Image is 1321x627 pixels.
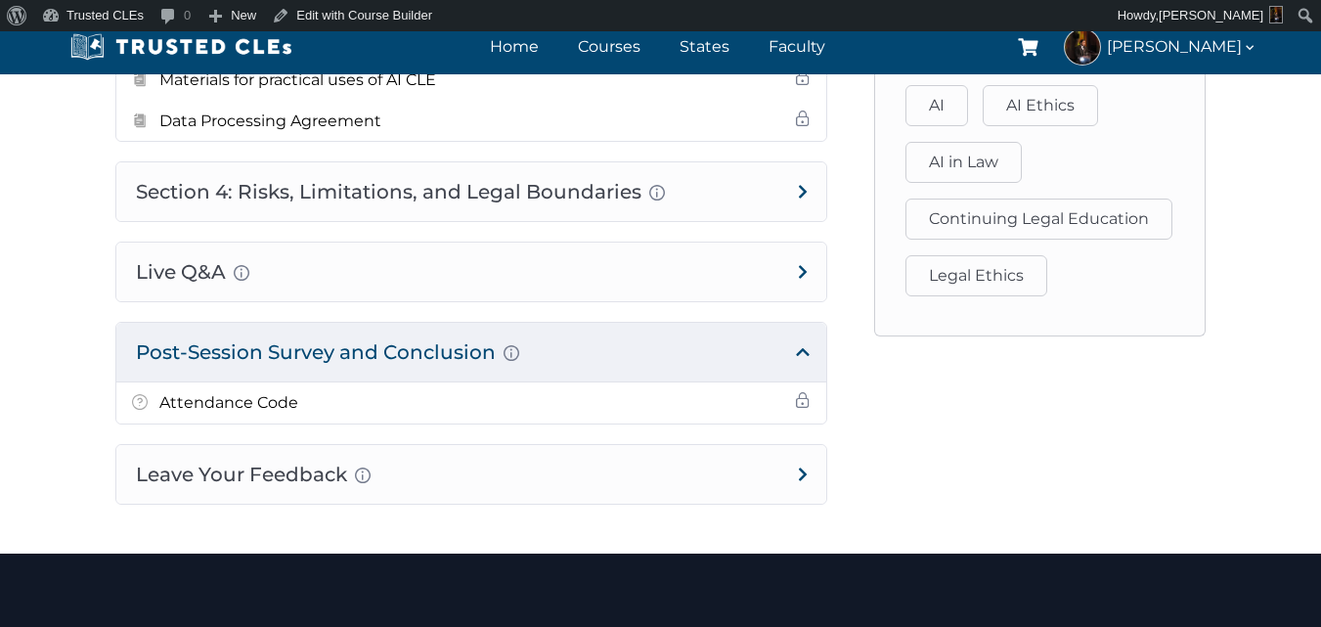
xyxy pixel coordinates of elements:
[159,109,381,134] h5: Data Processing Agreement
[675,32,734,61] a: States
[905,85,968,126] a: AI
[485,32,544,61] a: Home
[573,32,645,61] a: Courses
[116,323,826,381] h4: Post-Session Survey and Conclusion
[116,445,826,504] h4: Leave Your Feedback
[65,32,298,62] img: Trusted CLEs
[983,85,1098,126] a: AI Ethics
[1065,29,1100,65] img: Richard Estevez
[1159,8,1263,22] span: [PERSON_NAME]
[116,243,826,301] h4: Live Q&A
[159,390,298,416] h5: Attendance Code
[905,199,1172,240] a: Continuing Legal Education
[116,162,826,221] h4: Section 4: Risks, Limitations, and Legal Boundaries
[905,255,1047,296] a: Legal Ethics
[905,142,1022,183] a: AI in Law
[1107,33,1257,60] span: [PERSON_NAME]
[159,67,436,93] h5: Materials for practical uses of AI CLE
[764,32,830,61] a: Faculty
